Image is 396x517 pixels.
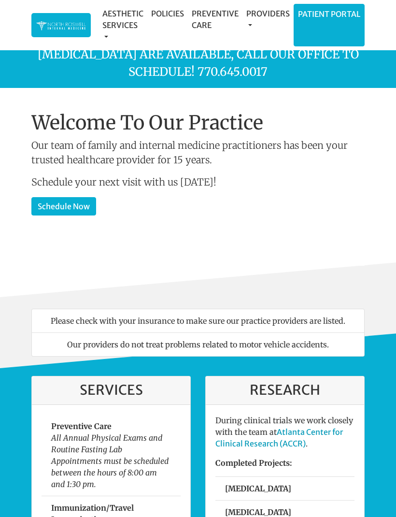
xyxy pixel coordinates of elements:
[225,507,291,517] strong: [MEDICAL_DATA]
[99,4,147,46] a: Aesthetic Services
[31,309,365,333] li: Please check with your insurance to make sure our practice providers are listed.
[188,4,242,35] a: Preventive Care
[147,4,188,23] a: Policies
[225,484,291,493] strong: [MEDICAL_DATA]
[31,332,365,357] li: Our providers do not treat problems related to motor vehicle accidents.
[31,138,365,167] p: Our team of family and internal medicine practitioners has been your trusted healthcare provider ...
[215,382,354,399] h3: Research
[42,382,181,399] h3: Services
[242,4,294,35] a: Providers
[294,4,364,24] a: Patient Portal
[31,175,365,189] p: Schedule your next visit with us [DATE]!
[51,433,169,489] em: All Annual Physical Exams and Routine Fasting Lab Appointments must be scheduled between the hour...
[36,20,86,31] img: North Roswell Internal Medicine
[7,46,389,81] p: [MEDICAL_DATA] are available, call our office to schedule! 770.645.0017
[31,111,365,134] h1: Welcome To Our Practice
[215,458,292,468] strong: Completed Projects:
[31,197,96,215] a: Schedule Now
[215,427,343,448] a: Atlanta Center for Clinical Research (ACCR)
[51,421,112,431] strong: Preventive Care
[215,415,354,449] p: During clinical trials we work closely with the team at .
